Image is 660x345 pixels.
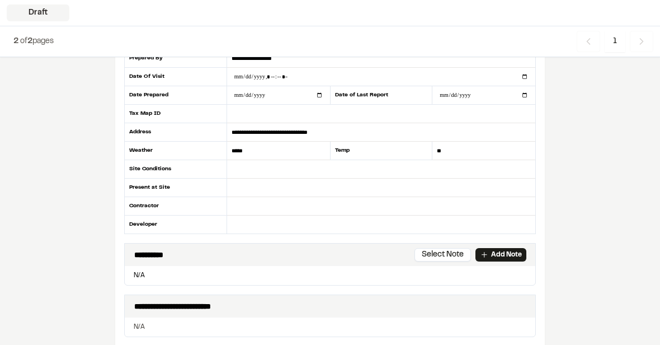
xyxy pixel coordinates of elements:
[124,179,227,197] div: Present at Site
[491,250,522,260] p: Add Note
[124,216,227,234] div: Developer
[27,38,32,45] span: 2
[7,4,69,21] div: Draft
[129,271,531,281] p: N/A
[124,49,227,68] div: Prepared By
[414,248,471,262] button: Select Note
[124,123,227,142] div: Address
[13,35,54,48] p: of pages
[134,322,526,332] p: N/A
[330,142,433,160] div: Temp
[124,160,227,179] div: Site Conditions
[124,68,227,86] div: Date Of Visit
[124,86,227,105] div: Date Prepared
[13,38,18,45] span: 2
[605,31,625,52] span: 1
[577,31,653,52] nav: Navigation
[330,86,433,105] div: Date of Last Report
[124,197,227,216] div: Contractor
[124,105,227,123] div: Tax Map ID
[124,142,227,160] div: Weather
